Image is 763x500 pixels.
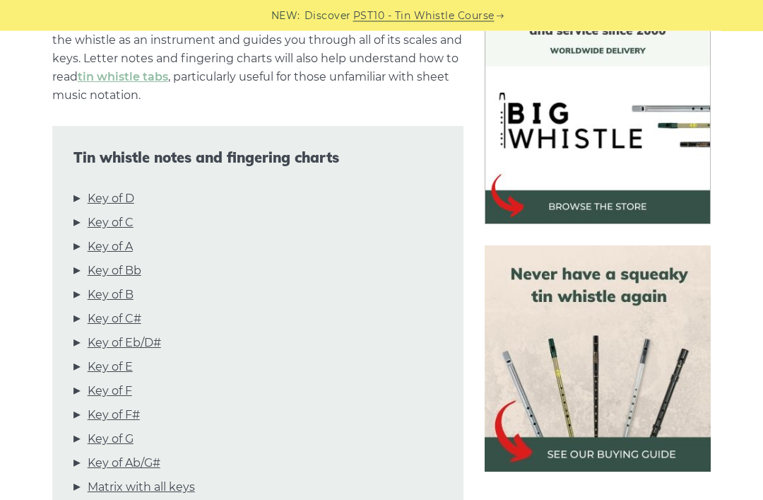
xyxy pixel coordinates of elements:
span: Tin whistle notes and fingering charts [73,150,443,167]
a: PST10 - Tin Whistle Course [353,8,495,24]
a: Key of C# [88,310,141,329]
a: Key of Ab/G# [88,455,160,473]
img: tin whistle buying guide [485,246,711,472]
a: Key of G [88,431,134,449]
a: Key of D [88,190,134,209]
a: Key of Eb/D# [88,335,161,353]
span: NEW: [271,8,300,24]
span: Discover [304,8,351,24]
a: Key of E [88,359,133,377]
a: tin whistle tabs [78,71,168,84]
a: Key of A [88,238,133,257]
a: Key of F# [88,407,140,425]
a: Key of B [88,286,134,305]
a: Key of Bb [88,262,141,281]
a: Key of F [88,383,132,401]
a: Matrix with all keys [88,479,195,497]
a: Key of C [88,214,134,233]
